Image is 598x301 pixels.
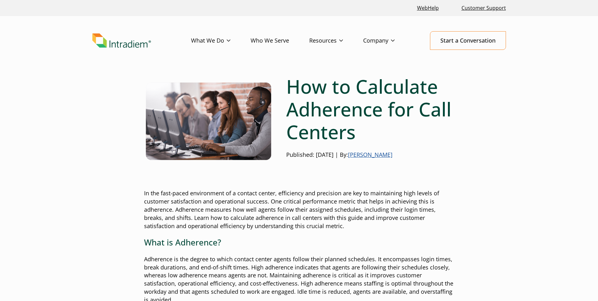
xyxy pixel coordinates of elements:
[144,238,454,247] h3: What is Adherence?
[459,1,508,15] a: Customer Support
[92,33,191,48] a: Link to homepage of Intradiem
[191,32,251,50] a: What We Do
[286,151,454,159] p: Published: [DATE] | By:
[430,31,506,50] a: Start a Conversation
[309,32,363,50] a: Resources
[286,75,454,143] h1: How to Calculate Adherence for Call Centers
[415,1,441,15] a: Link opens in a new window
[144,189,454,230] p: In the fast-paced environment of a contact center, efficiency and precision are key to maintainin...
[92,33,151,48] img: Intradiem
[251,32,309,50] a: Who We Serve
[348,151,392,158] a: [PERSON_NAME]
[363,32,415,50] a: Company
